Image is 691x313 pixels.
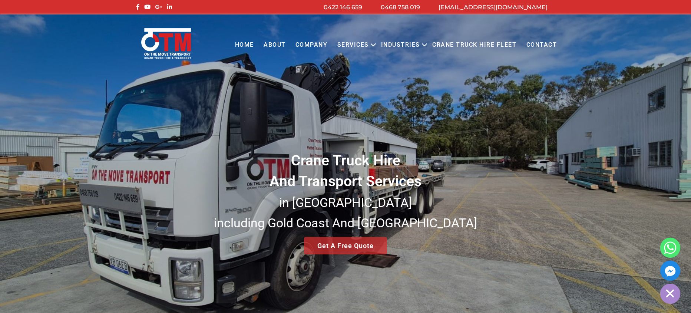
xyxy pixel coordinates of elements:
[333,35,374,55] a: Services
[291,35,333,55] a: COMPANY
[660,238,680,258] a: Whatsapp
[381,4,420,11] a: 0468 758 019
[324,4,362,11] a: 0422 146 659
[214,195,477,231] small: in [GEOGRAPHIC_DATA] including Gold Coast And [GEOGRAPHIC_DATA]
[521,35,562,55] a: Contact
[259,35,291,55] a: About
[660,261,680,281] a: Facebook_Messenger
[304,237,387,254] a: Get A Free Quote
[230,35,258,55] a: Home
[427,35,521,55] a: Crane Truck Hire Fleet
[439,4,548,11] a: [EMAIL_ADDRESS][DOMAIN_NAME]
[376,35,425,55] a: Industries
